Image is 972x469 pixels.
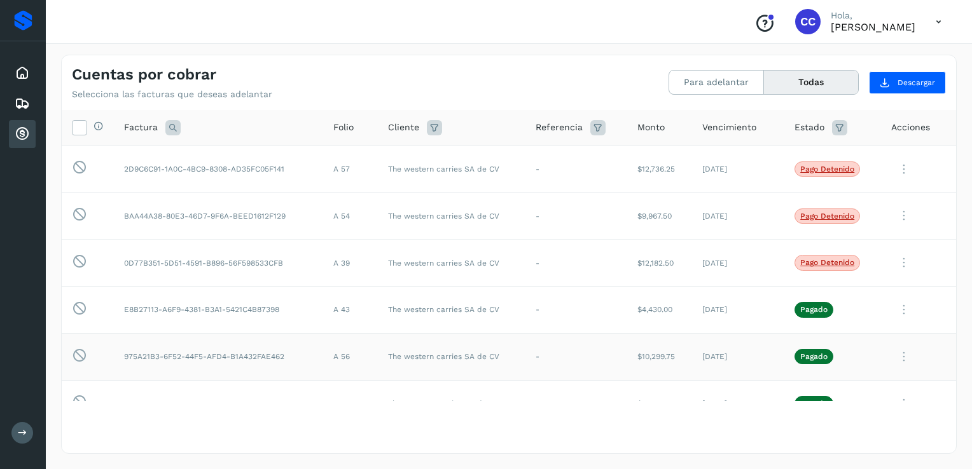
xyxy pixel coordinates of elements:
[525,286,627,333] td: -
[702,121,756,134] span: Vencimiento
[378,240,526,287] td: The western carries SA de CV
[333,121,354,134] span: Folio
[800,165,854,173] p: Pago detenido
[388,121,419,134] span: Cliente
[323,333,377,380] td: A 56
[898,77,935,88] span: Descargar
[692,193,784,240] td: [DATE]
[764,71,858,94] button: Todas
[124,121,158,134] span: Factura
[378,333,526,380] td: The western carries SA de CV
[323,380,377,427] td: A 55
[525,333,627,380] td: -
[795,121,824,134] span: Estado
[378,286,526,333] td: The western carries SA de CV
[114,240,323,287] td: 0D77B351-5D51-4591-B896-56F598533CFB
[72,65,216,84] h4: Cuentas por cobrar
[9,120,36,148] div: Cuentas por cobrar
[323,240,377,287] td: A 39
[669,71,764,94] button: Para adelantar
[627,146,692,193] td: $12,736.25
[525,240,627,287] td: -
[692,380,784,427] td: [DATE]
[800,399,828,408] p: Pagado
[831,21,915,33] p: Carlos Cardiel Castro
[114,286,323,333] td: E8B27113-A6F9-4381-B3A1-5421C4B87398
[800,305,828,314] p: Pagado
[323,286,377,333] td: A 43
[114,146,323,193] td: 2D9C6C91-1A0C-4BC9-8308-AD35FC05F141
[378,380,526,427] td: The western carries SA de CV
[378,193,526,240] td: The western carries SA de CV
[323,193,377,240] td: A 54
[114,333,323,380] td: 975A21B3-6F52-44F5-AFD4-B1A432FAE462
[627,286,692,333] td: $4,430.00
[525,193,627,240] td: -
[891,121,930,134] span: Acciones
[525,146,627,193] td: -
[869,71,946,94] button: Descargar
[9,90,36,118] div: Embarques
[627,240,692,287] td: $12,182.50
[800,212,854,221] p: Pago detenido
[692,240,784,287] td: [DATE]
[323,146,377,193] td: A 57
[692,333,784,380] td: [DATE]
[627,193,692,240] td: $9,967.50
[9,59,36,87] div: Inicio
[536,121,583,134] span: Referencia
[800,352,828,361] p: Pagado
[114,193,323,240] td: BAA44A38-80E3-46D7-9F6A-BEED1612F129
[114,380,323,427] td: 77F375DB-BF8F-4B57-ADF9-71054C1290FB
[692,286,784,333] td: [DATE]
[72,89,272,100] p: Selecciona las facturas que deseas adelantar
[627,380,692,427] td: $12,736.25
[525,380,627,427] td: -
[627,333,692,380] td: $10,299.75
[800,258,854,267] p: Pago detenido
[378,146,526,193] td: The western carries SA de CV
[831,10,915,21] p: Hola,
[637,121,665,134] span: Monto
[692,146,784,193] td: [DATE]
